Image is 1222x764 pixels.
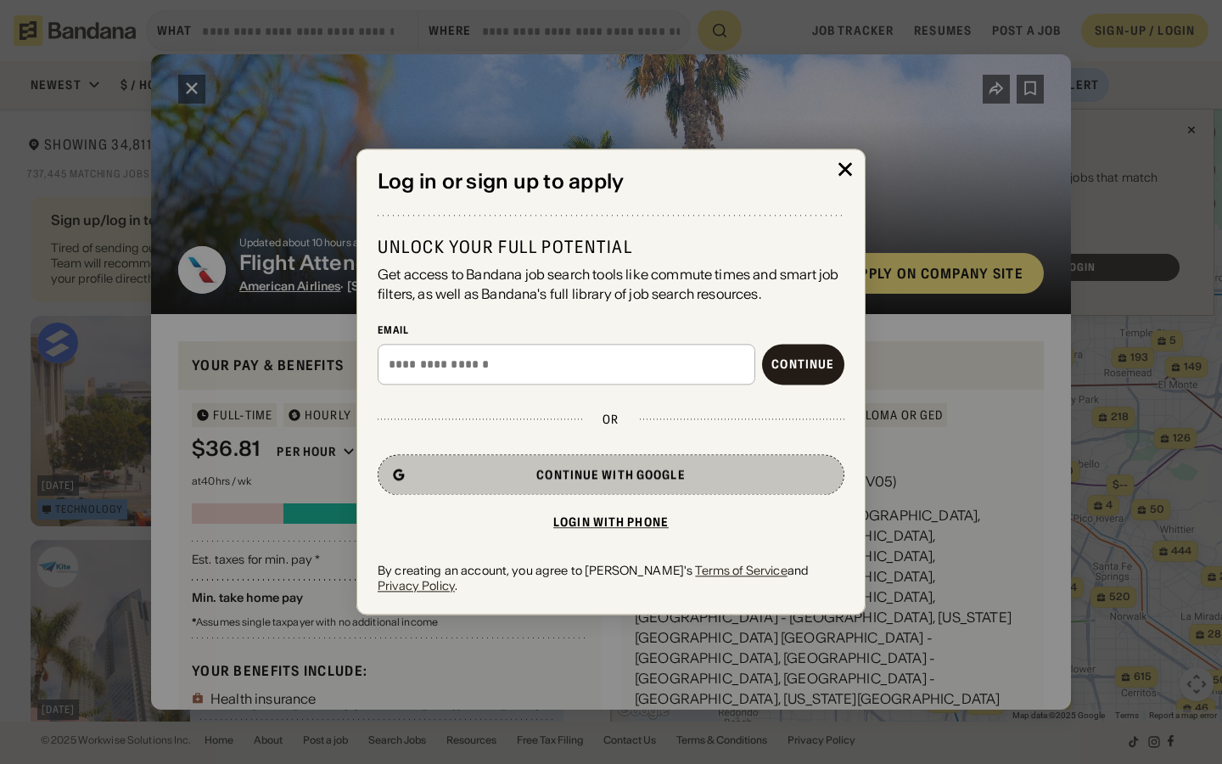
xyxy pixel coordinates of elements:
[378,578,455,593] a: Privacy Policy
[771,358,834,370] div: Continue
[536,469,685,480] div: Continue with Google
[603,412,619,427] div: or
[378,266,844,304] div: Get access to Bandana job search tools like commute times and smart job filters, as well as Banda...
[695,563,787,578] a: Terms of Service
[378,170,844,194] div: Log in or sign up to apply
[378,237,844,259] div: Unlock your full potential
[553,516,669,528] div: Login with phone
[378,323,844,337] div: Email
[378,563,844,593] div: By creating an account, you agree to [PERSON_NAME]'s and .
